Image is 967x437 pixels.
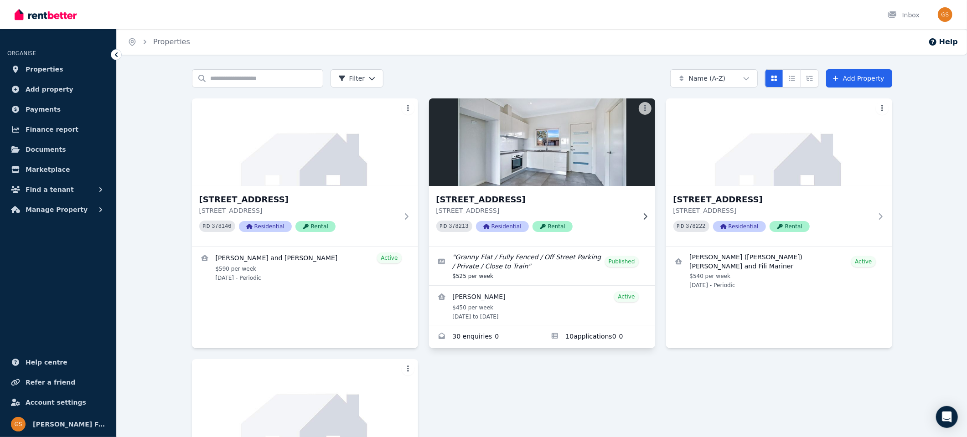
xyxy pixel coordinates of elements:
a: 15 Crown St, Riverstone[STREET_ADDRESS][STREET_ADDRESS]PID 378146ResidentialRental [192,98,418,247]
button: More options [402,363,414,375]
span: Account settings [26,397,86,408]
a: Refer a friend [7,373,109,391]
code: 378213 [449,223,468,230]
code: 378146 [212,223,231,230]
a: Payments [7,100,109,118]
img: 15 Crown St, Riverstone [192,98,418,186]
h3: [STREET_ADDRESS] [199,193,398,206]
span: Manage Property [26,204,88,215]
p: [STREET_ADDRESS] [199,206,398,215]
span: Payments [26,104,61,115]
a: Add Property [826,69,892,87]
div: View options [765,69,819,87]
small: PID [677,224,684,229]
span: Add property [26,84,73,95]
div: Inbox [888,10,920,20]
span: Residential [239,221,292,232]
span: [PERSON_NAME] Family Super Pty Ltd ATF [PERSON_NAME] Family Super [33,419,105,430]
span: Rental [295,221,336,232]
span: Properties [26,64,63,75]
div: Open Intercom Messenger [936,406,958,428]
img: Stanyer Family Super Pty Ltd ATF Stanyer Family Super [938,7,952,22]
button: Name (A-Z) [670,69,758,87]
code: 378222 [686,223,705,230]
a: Marketplace [7,160,109,179]
span: Marketplace [26,164,70,175]
button: More options [402,102,414,115]
span: Name (A-Z) [689,74,726,83]
img: 43 Catalina St, North St Marys [666,98,892,186]
button: Card view [765,69,783,87]
span: Find a tenant [26,184,74,195]
span: Finance report [26,124,78,135]
h3: [STREET_ADDRESS] [436,193,635,206]
a: Properties [153,37,190,46]
button: Find a tenant [7,180,109,199]
img: Stanyer Family Super Pty Ltd ATF Stanyer Family Super [11,417,26,432]
nav: Breadcrumb [117,29,201,55]
button: Manage Property [7,201,109,219]
a: 15A Crown St, Riverstone[STREET_ADDRESS][STREET_ADDRESS]PID 378213ResidentialRental [429,98,655,247]
p: [STREET_ADDRESS] [673,206,872,215]
button: Compact list view [783,69,801,87]
span: Refer a friend [26,377,75,388]
a: 43 Catalina St, North St Marys[STREET_ADDRESS][STREET_ADDRESS]PID 378222ResidentialRental [666,98,892,247]
a: Help centre [7,353,109,371]
button: Help [928,36,958,47]
img: RentBetter [15,8,77,21]
a: Edit listing: Granny Flat / Fully Fenced / Off Street Parking / Private / Close to Train [429,247,655,285]
a: Documents [7,140,109,159]
button: More options [876,102,889,115]
a: Properties [7,60,109,78]
span: Residential [476,221,529,232]
p: [STREET_ADDRESS] [436,206,635,215]
a: View details for Vitaliano (Victor) Pulaa and Fili Mariner [666,247,892,294]
img: 15A Crown St, Riverstone [423,96,661,188]
a: Account settings [7,393,109,411]
a: Add property [7,80,109,98]
span: Help centre [26,357,67,368]
a: View details for Lemuel and Liberty Ramos [192,247,418,287]
span: Rental [770,221,810,232]
a: Applications for 15A Crown St, Riverstone [542,326,655,348]
a: Enquiries for 15A Crown St, Riverstone [429,326,542,348]
a: View details for Gem McGuirk [429,286,655,326]
span: ORGANISE [7,50,36,57]
small: PID [203,224,210,229]
small: PID [440,224,447,229]
span: Rental [533,221,573,232]
span: Documents [26,144,66,155]
button: Filter [331,69,384,87]
button: More options [639,102,652,115]
a: Finance report [7,120,109,139]
button: Expanded list view [801,69,819,87]
span: Filter [338,74,365,83]
span: Residential [713,221,766,232]
h3: [STREET_ADDRESS] [673,193,872,206]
